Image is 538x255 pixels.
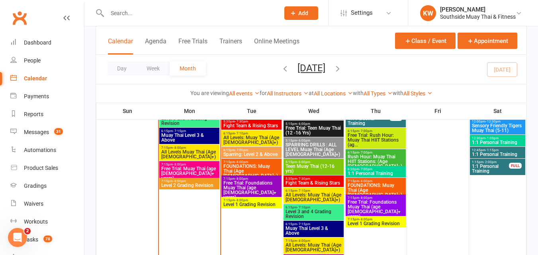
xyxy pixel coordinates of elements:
[285,126,342,135] span: Free Trial: Teen Muay Thai (12 -16 Yrs)
[471,160,509,164] span: 1:15pm
[223,181,280,200] span: Free Trial: Foundations Muay Thai (age [DEMOGRAPHIC_DATA]+ years)
[260,90,267,96] strong: for
[161,166,218,181] span: Free Trial: Muay Thai (age [DEMOGRAPHIC_DATA]+ years)
[471,148,524,152] span: 12:45pm
[395,33,456,49] button: Class / Event
[347,179,404,183] span: 7:15pm
[10,159,84,177] a: Product Sales
[10,231,84,249] a: Tasks 78
[10,34,84,52] a: Dashboard
[161,129,218,133] span: 6:15pm
[347,154,404,169] span: Rush Hour: Muay Thai HIIT Stations: (Age [DEMOGRAPHIC_DATA]+)
[24,93,49,99] div: Payments
[161,146,218,150] span: 7:15pm
[347,171,404,176] span: 1:1 Personal Training
[10,70,84,88] a: Calendar
[351,4,373,22] span: Settings
[10,52,84,70] a: People
[297,62,325,74] button: [DATE]
[297,160,310,164] span: - 6:00pm
[359,179,372,183] span: - 8:00pm
[161,163,218,166] span: 7:15pm
[223,120,280,123] span: 5:30pm
[285,222,342,226] span: 6:15pm
[440,6,516,13] div: [PERSON_NAME]
[24,183,47,189] div: Gradings
[145,37,166,55] button: Agenda
[285,243,342,252] span: All Levels: Muay Thai (Age [DEMOGRAPHIC_DATA]+)
[347,167,404,171] span: 6:30pm
[364,90,393,97] a: All Types
[285,239,342,243] span: 7:15pm
[297,206,310,209] span: - 7:10pm
[178,37,207,55] button: Free Trials
[284,6,318,20] button: Add
[297,139,310,142] span: - 6:00pm
[393,90,403,96] strong: with
[223,152,280,157] span: Sparring: Level 2 & Above
[298,10,308,16] span: Add
[161,150,218,159] span: All Levels Muay Thai (Age [DEMOGRAPHIC_DATA]+)
[254,37,299,55] button: Online Meetings
[161,183,218,188] span: Level 2 Grading Revision
[161,133,218,142] span: Muay Thai Level 3 & Above
[173,146,186,150] span: - 8:00pm
[471,123,524,133] span: Sensory Friendly Tigers Muay Thai (5-11)
[223,199,280,202] span: 7:15pm
[420,5,436,21] div: KW
[285,209,342,219] span: Level 3 and 4 Grading Revision
[24,75,47,82] div: Calendar
[359,218,372,221] span: - 8:00pm
[347,116,390,126] span: 1:1 Personal Training
[24,147,56,153] div: Automations
[10,177,84,195] a: Gradings
[235,148,248,152] span: - 7:00pm
[347,133,404,147] span: Free Trial: Rush Hour: Muay Thai HIIT Stations (ag...
[407,103,469,119] th: Fri
[173,163,186,166] span: - 8:00pm
[223,123,280,128] span: Fight Team & Rising Stars
[285,164,342,173] span: Teen Muay Thai (12-16 yrs)
[440,13,516,20] div: Southside Muay Thai & Fitness
[10,8,29,28] a: Clubworx
[347,151,404,154] span: 6:15pm
[105,8,274,19] input: Search...
[485,120,501,123] span: - 12:30pm
[345,103,407,119] th: Thu
[471,140,524,145] span: 1:1 Personal Training
[359,151,372,154] span: - 7:00pm
[229,90,260,97] a: All events
[10,123,84,141] a: Messages 31
[285,160,342,164] span: 5:15pm
[24,165,58,171] div: Product Sales
[458,33,517,49] button: Appointment
[471,120,524,123] span: 12:00pm
[223,177,280,181] span: 7:15pm
[235,120,248,123] span: - 7:30pm
[24,57,41,64] div: People
[359,129,372,133] span: - 7:00pm
[347,218,404,221] span: 7:15pm
[359,196,372,200] span: - 8:00pm
[223,135,280,145] span: All Levels: Muay Thai (Age [DEMOGRAPHIC_DATA]+)
[485,148,499,152] span: - 1:15pm
[297,189,310,193] span: - 7:10pm
[483,160,497,164] span: - 2:00pm
[24,218,48,225] div: Workouts
[285,177,342,181] span: 5:30pm
[24,200,43,207] div: Waivers
[170,61,206,76] button: Month
[471,136,524,140] span: 12:30pm
[285,142,342,157] span: SPARRING DRILLS : ALL LEVEL Muay Thai (Age [DEMOGRAPHIC_DATA]+)
[158,103,221,119] th: Mon
[108,37,133,55] button: Calendar
[267,90,309,97] a: All Instructors
[285,181,342,185] span: Fight Team & Rising Stars
[314,90,353,97] a: All Locations
[24,111,43,117] div: Reports
[43,236,52,242] span: 78
[190,90,229,96] strong: You are viewing
[285,189,342,193] span: 6:15pm
[347,200,404,219] span: Free Trial: Foundations Muay Thai (age [DEMOGRAPHIC_DATA]+ years)
[353,90,364,96] strong: with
